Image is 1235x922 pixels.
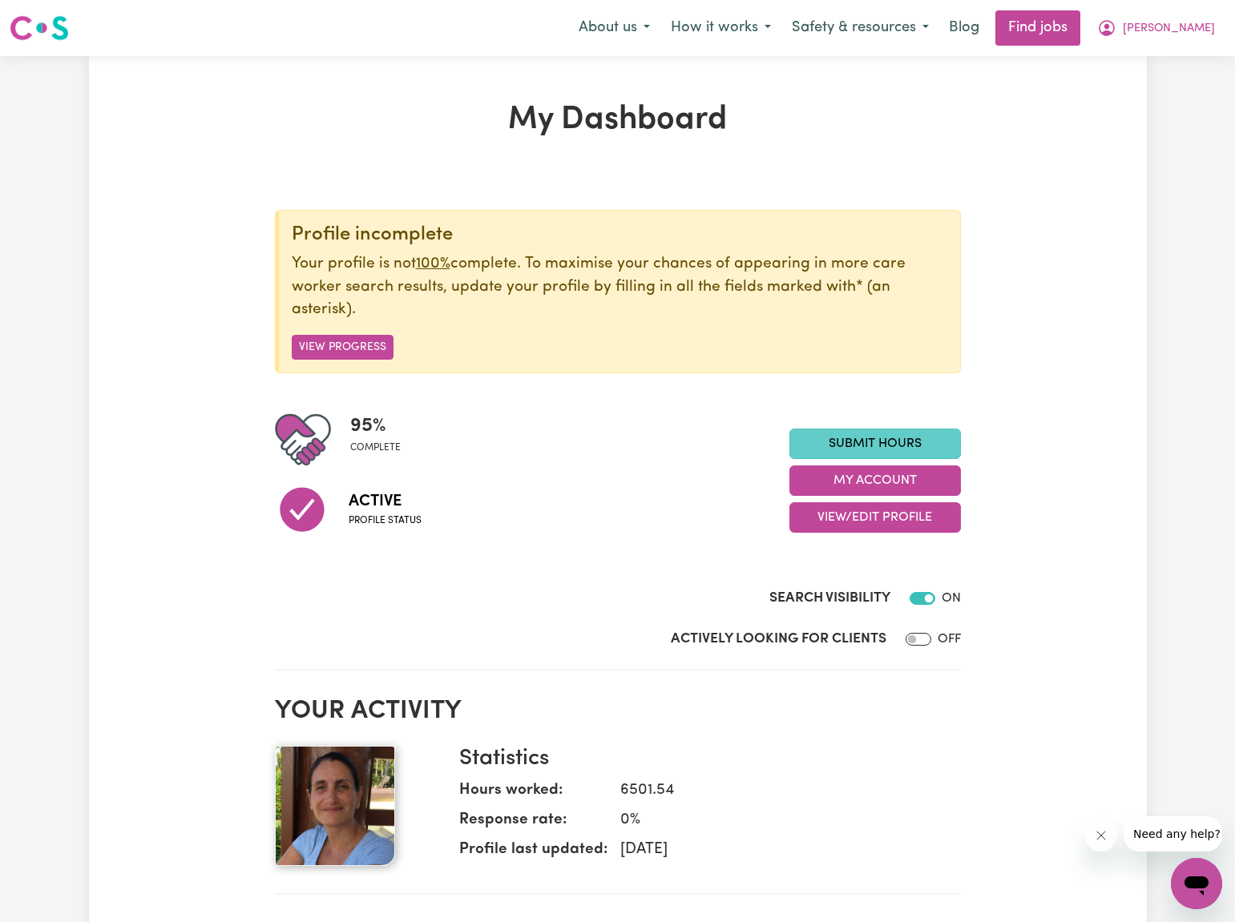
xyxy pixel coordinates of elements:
span: [PERSON_NAME] [1123,20,1215,38]
button: My Account [1087,11,1225,45]
button: About us [568,11,660,45]
u: 100% [416,256,450,272]
span: ON [942,592,961,605]
dt: Profile last updated: [459,839,607,868]
div: Profile incomplete [292,223,947,247]
button: View/Edit Profile [789,502,961,533]
dd: 0 % [607,809,948,832]
a: Careseekers logo [10,10,69,46]
dd: 6501.54 [607,779,948,803]
span: Active [349,489,422,513]
label: Search Visibility [769,588,890,609]
img: Careseekers logo [10,14,69,42]
h3: Statistics [459,746,948,773]
span: 95 % [350,412,401,441]
a: Submit Hours [789,429,961,459]
h2: Your activity [275,696,961,727]
dd: [DATE] [607,839,948,862]
dt: Response rate: [459,809,607,839]
span: Profile status [349,513,422,528]
iframe: Message from company [1124,816,1222,852]
button: My Account [789,465,961,496]
button: Safety & resources [781,11,939,45]
a: Blog [939,10,989,46]
iframe: Button to launch messaging window [1171,858,1222,909]
div: Profile completeness: 95% [350,412,414,468]
h1: My Dashboard [275,101,961,139]
button: View Progress [292,335,394,360]
dt: Hours worked: [459,779,607,809]
p: Your profile is not complete. To maximise your chances of appearing in more care worker search re... [292,253,947,322]
button: How it works [660,11,781,45]
label: Actively Looking for Clients [671,629,886,650]
a: Find jobs [995,10,1080,46]
span: OFF [938,633,961,646]
img: Your profile picture [275,746,395,866]
iframe: Close message [1085,819,1117,852]
span: complete [350,441,401,455]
